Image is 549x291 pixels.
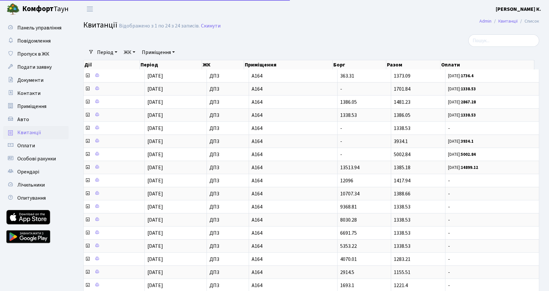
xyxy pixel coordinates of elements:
span: [DATE] [147,151,163,158]
span: - [448,257,536,262]
span: А164 [252,244,335,249]
a: Орендарі [3,165,69,178]
span: А164 [252,73,335,79]
span: ДП3 [209,244,246,249]
span: 1417.94 [394,177,410,184]
span: 1701.84 [394,85,410,93]
th: Дії [84,60,140,69]
a: Авто [3,113,69,126]
small: [DATE]: [448,86,476,92]
span: 5353.22 [340,243,357,250]
span: [DATE] [147,138,163,145]
li: Список [518,18,539,25]
span: - [448,230,536,236]
span: А164 [252,165,335,170]
span: [DATE] [147,269,163,276]
small: [DATE]: [448,99,476,105]
span: Пропуск в ЖК [17,50,49,58]
nav: breadcrumb [470,14,549,28]
b: Комфорт [22,4,54,14]
span: [DATE] [147,72,163,80]
span: Оплати [17,142,35,149]
b: 3934.1 [461,138,474,144]
a: Лічильники [3,178,69,191]
b: 14899.12 [461,165,478,171]
span: 1338.53 [394,203,410,210]
div: Відображено з 1 по 24 з 24 записів. [119,23,200,29]
span: 1693.1 [340,282,354,289]
span: А164 [252,152,335,157]
span: 1386.05 [394,112,410,119]
span: - [448,244,536,249]
a: Повідомлення [3,34,69,47]
span: 1338.53 [340,112,357,119]
span: Контакти [17,90,41,97]
span: ДП3 [209,257,246,262]
span: 1338.53 [394,243,410,250]
span: ДП3 [209,283,246,288]
span: 363.31 [340,72,354,80]
button: Переключити навігацію [82,4,98,14]
span: А164 [252,191,335,196]
span: - [340,151,342,158]
span: 1283.21 [394,256,410,263]
a: Квитанції [498,18,518,25]
small: [DATE]: [448,152,476,157]
span: 1373.09 [394,72,410,80]
span: А164 [252,100,335,105]
span: 1338.53 [394,229,410,237]
a: Приміщення [3,100,69,113]
a: Admin [479,18,491,25]
span: 9368.81 [340,203,357,210]
span: - [340,125,342,132]
span: Таун [22,4,69,15]
span: Квитанції [83,19,117,31]
span: А164 [252,257,335,262]
a: Панель управління [3,21,69,34]
span: [DATE] [147,216,163,224]
a: Опитування [3,191,69,205]
span: 1385.18 [394,164,410,171]
input: Пошук... [468,34,539,47]
span: ДП3 [209,178,246,183]
a: Скинути [201,23,221,29]
b: 1338.53 [461,86,476,92]
span: - [448,126,536,131]
span: - [448,178,536,183]
a: Особові рахунки [3,152,69,165]
span: А164 [252,283,335,288]
span: ДП3 [209,73,246,79]
span: Квитанції [17,129,41,136]
small: [DATE]: [448,165,478,171]
span: ДП3 [209,165,246,170]
span: ДП3 [209,270,246,275]
span: Лічильники [17,181,45,189]
span: А164 [252,139,335,144]
span: [DATE] [147,229,163,237]
span: А164 [252,113,335,118]
span: Повідомлення [17,37,51,45]
a: [PERSON_NAME] К. [496,5,541,13]
span: - [340,85,342,93]
span: - [448,204,536,209]
span: ДП3 [209,191,246,196]
span: - [448,191,536,196]
span: Документи [17,77,43,84]
span: - [340,138,342,145]
span: - [448,217,536,223]
th: Приміщення [244,60,333,69]
span: А164 [252,230,335,236]
span: [DATE] [147,190,163,197]
span: Опитування [17,194,46,202]
span: Особові рахунки [17,155,56,162]
small: [DATE]: [448,138,474,144]
span: 3934.1 [394,138,408,145]
span: ДП3 [209,204,246,209]
span: А164 [252,178,335,183]
span: 1155.51 [394,269,410,276]
small: [DATE]: [448,73,474,79]
span: Панель управління [17,24,61,31]
b: 5002.84 [461,152,476,157]
span: 10707.34 [340,190,359,197]
a: Квитанції [3,126,69,139]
